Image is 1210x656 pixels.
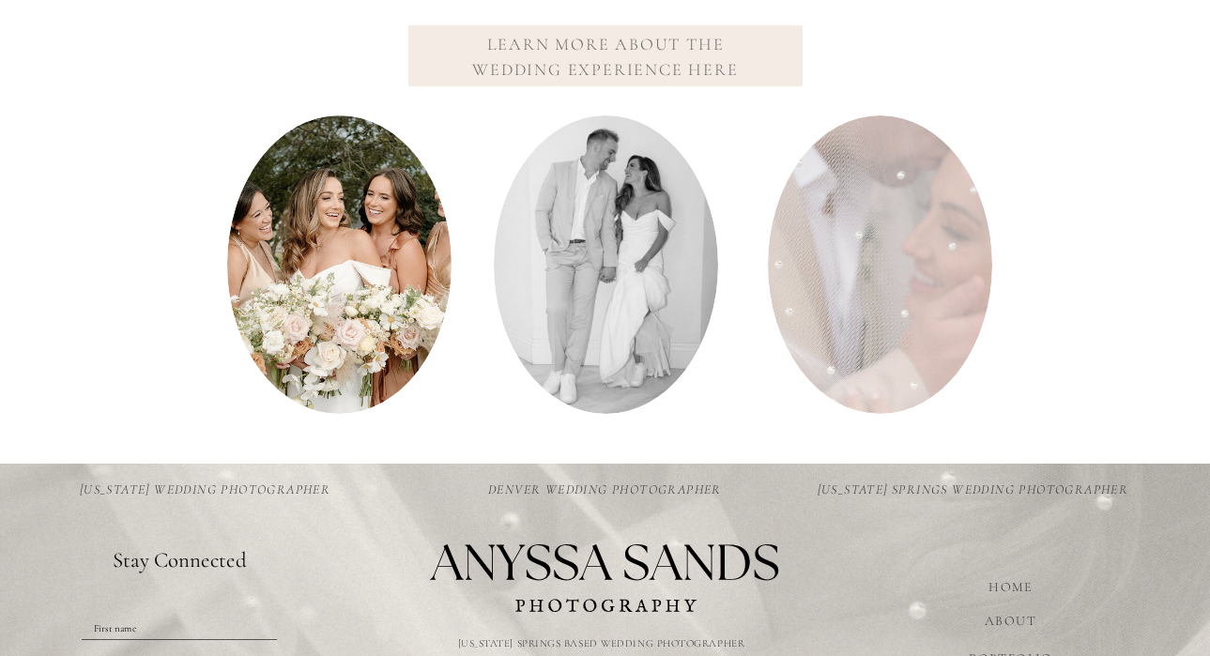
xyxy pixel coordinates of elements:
[458,636,753,653] h2: [US_STATE] springs based wedding photographer
[973,611,1049,629] a: ABOUT
[109,621,136,633] span: t name
[69,480,343,501] a: [US_STATE] Wedding photographer
[804,480,1143,501] a: [US_STATE] Springs Wedding photographer
[82,549,277,571] div: Stay Connected
[973,577,1049,595] a: HOME
[468,480,743,501] a: denver Wedding photographer
[452,32,760,80] a: Learn more about the wedding experience here
[93,621,108,633] span: Firs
